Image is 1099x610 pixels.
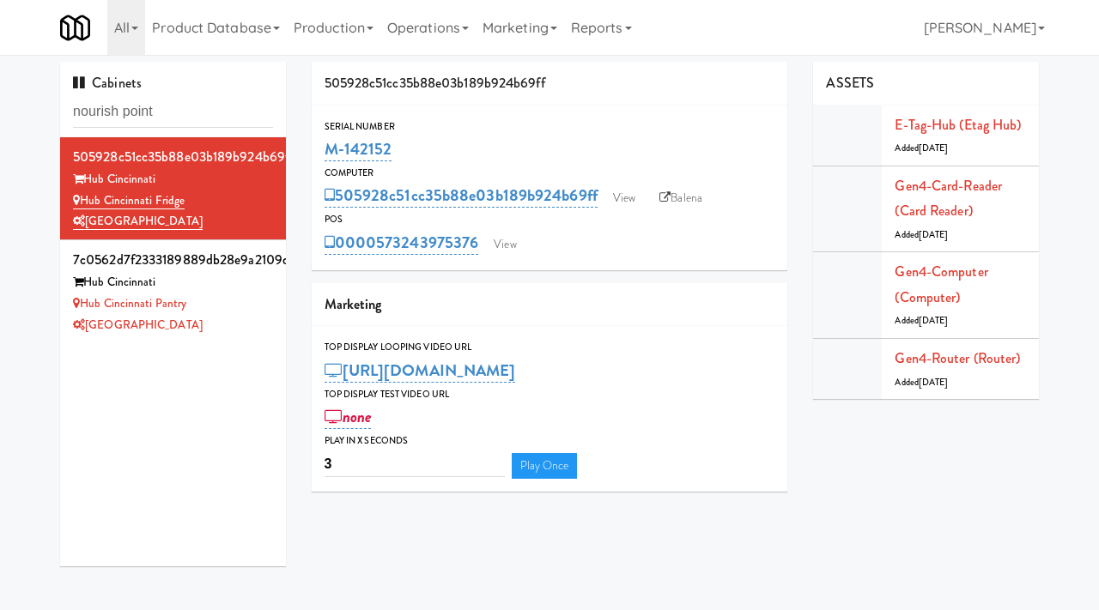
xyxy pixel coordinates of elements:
[512,453,578,479] a: Play Once
[919,228,949,241] span: [DATE]
[485,232,525,257] a: View
[325,231,479,255] a: 0000573243975376
[73,247,273,273] div: 7c0562d7f2333189889db28e9a2109dd
[895,115,1021,135] a: E-tag-hub (Etag Hub)
[895,176,1002,221] a: Gen4-card-reader (Card Reader)
[325,165,775,182] div: Computer
[312,62,788,106] div: 505928c51cc35b88e03b189b924b69ff
[73,96,273,128] input: Search cabinets
[895,228,948,241] span: Added
[73,295,186,311] a: Hub Cincinnati Pantry
[919,314,949,327] span: [DATE]
[325,432,775,450] div: Play in X seconds
[895,142,948,154] span: Added
[73,144,273,170] div: 505928c51cc35b88e03b189b924b69ff
[325,184,598,208] a: 505928c51cc35b88e03b189b924b69ff
[895,348,1020,368] a: Gen4-router (Router)
[73,73,142,93] span: Cabinets
[73,213,203,230] a: [GEOGRAPHIC_DATA]
[60,13,90,43] img: Micromart
[651,185,711,211] a: Balena
[919,142,949,154] span: [DATE]
[895,376,948,389] span: Added
[325,137,392,161] a: M-142152
[60,137,286,240] li: 505928c51cc35b88e03b189b924b69ffHub Cincinnati Hub Cincinnati Fridge[GEOGRAPHIC_DATA]
[325,339,775,356] div: Top Display Looping Video Url
[73,272,273,293] div: Hub Cincinnati
[325,405,372,429] a: none
[73,317,203,333] a: [GEOGRAPHIC_DATA]
[60,240,286,342] li: 7c0562d7f2333189889db28e9a2109ddHub Cincinnati Hub Cincinnati Pantry[GEOGRAPHIC_DATA]
[325,118,775,136] div: Serial Number
[325,294,382,314] span: Marketing
[895,262,987,307] a: Gen4-computer (Computer)
[604,185,644,211] a: View
[826,73,874,93] span: ASSETS
[325,386,775,403] div: Top Display Test Video Url
[325,359,516,383] a: [URL][DOMAIN_NAME]
[73,169,273,190] div: Hub Cincinnati
[325,211,775,228] div: POS
[73,192,185,209] a: Hub Cincinnati Fridge
[919,376,949,389] span: [DATE]
[895,314,948,327] span: Added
